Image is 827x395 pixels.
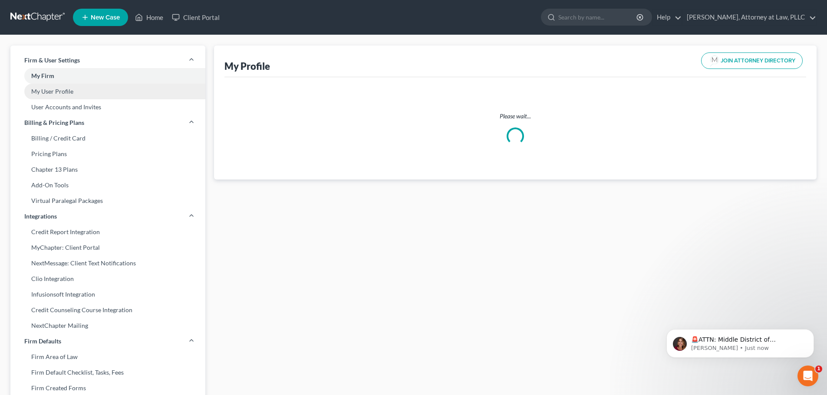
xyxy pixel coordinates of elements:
span: 1 [815,366,822,372]
a: NextMessage: Client Text Notifications [10,255,205,271]
a: MyChapter: Client Portal [10,240,205,255]
a: NextChapter Mailing [10,318,205,333]
a: Credit Report Integration [10,224,205,240]
p: Please wait... [231,112,799,121]
span: Integrations [24,212,57,221]
a: Infusionsoft Integration [10,287,205,302]
input: Search by name... [558,9,638,25]
a: Firm Defaults [10,333,205,349]
div: My Profile [224,60,270,72]
a: Firm & User Settings [10,52,205,68]
iframe: Intercom live chat [797,366,818,386]
a: Chapter 13 Plans [10,162,205,177]
img: modern-attorney-logo-488310dd42d0e56951fffe13e3ed90e038bc441dd813d23dff0c9337a977f38e.png [708,55,721,67]
span: Billing & Pricing Plans [24,118,84,127]
a: Billing & Pricing Plans [10,115,205,131]
a: My User Profile [10,84,205,99]
a: Clio Integration [10,271,205,287]
a: Firm Default Checklist, Tasks, Fees [10,365,205,380]
button: JOIN ATTORNEY DIRECTORY [701,52,803,69]
a: Integrations [10,209,205,224]
a: Help [652,10,682,25]
a: Billing / Credit Card [10,131,205,146]
span: Firm & User Settings [24,56,80,65]
a: Virtual Paralegal Packages [10,193,205,209]
a: Credit Counseling Course Integration [10,302,205,318]
a: Add-On Tools [10,177,205,193]
a: [PERSON_NAME], Attorney at Law, PLLC [682,10,816,25]
a: User Accounts and Invites [10,99,205,115]
a: Pricing Plans [10,146,205,162]
a: My Firm [10,68,205,84]
a: Firm Area of Law [10,349,205,365]
a: Home [131,10,168,25]
a: Client Portal [168,10,224,25]
span: New Case [91,14,120,21]
iframe: Intercom notifications message [653,311,827,372]
span: Firm Defaults [24,337,61,346]
span: JOIN ATTORNEY DIRECTORY [721,58,795,64]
